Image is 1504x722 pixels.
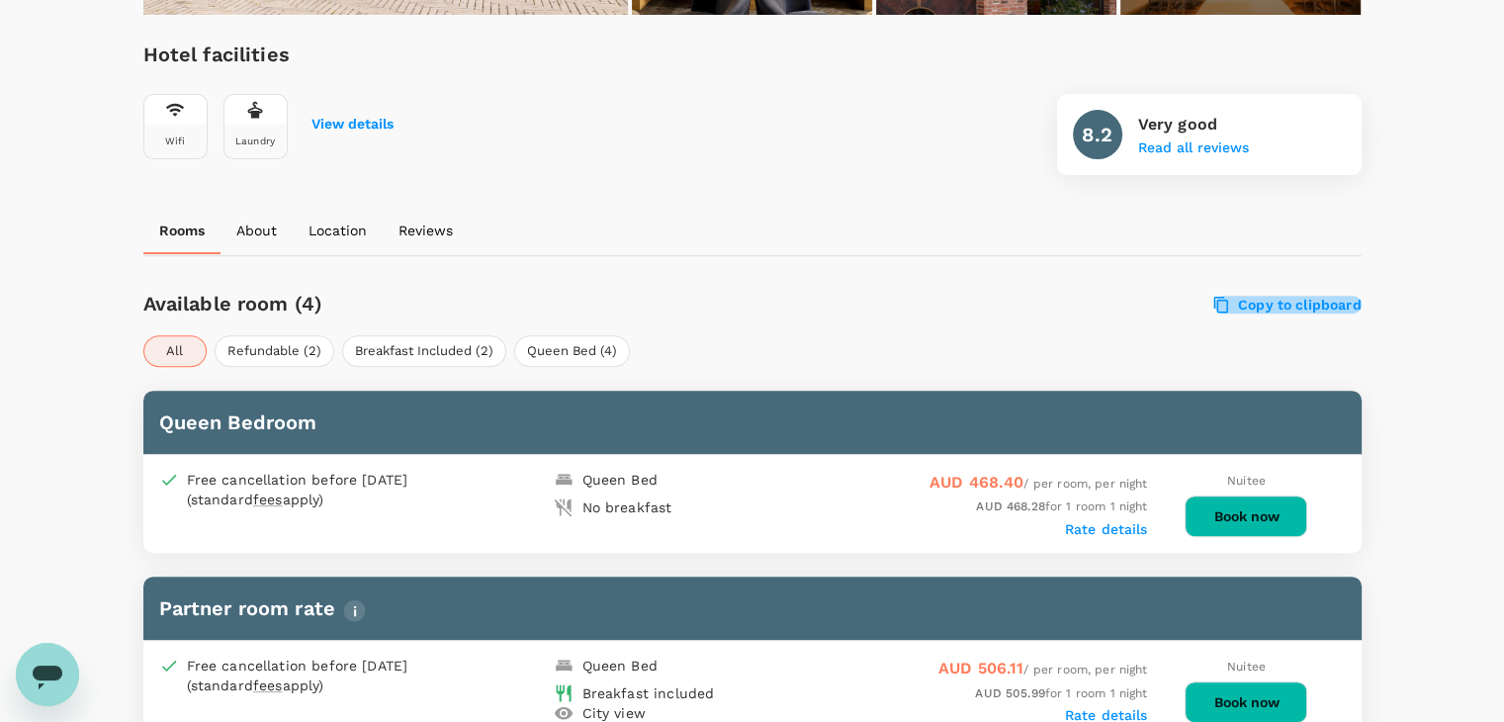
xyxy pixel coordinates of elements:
p: Reviews [398,221,453,240]
img: info-tooltip-icon [343,599,366,622]
div: No breakfast [581,497,671,517]
h6: 8.2 [1082,119,1111,150]
p: Location [309,221,367,240]
button: All [143,335,207,367]
h6: Hotel facilities [143,39,394,70]
h6: Queen Bedroom [159,406,1346,438]
div: Queen Bed [581,470,657,490]
span: AUD 468.40 [929,473,1024,492]
iframe: Botón para iniciar la ventana de mensajería [16,643,79,706]
button: Refundable (2) [215,335,334,367]
p: Very good [1138,113,1249,136]
button: Queen Bed (4) [514,335,630,367]
button: Read all reviews [1138,140,1249,156]
span: / per room, per night [929,477,1148,491]
span: / per room, per night [938,663,1148,677]
p: Rooms [159,221,205,240]
span: Nuitee [1227,660,1266,674]
div: Wifi [165,135,186,146]
span: fees [253,677,283,693]
div: Breakfast included [581,683,714,703]
span: fees [253,492,283,507]
button: Breakfast Included (2) [342,335,506,367]
span: AUD 505.99 [975,686,1045,700]
span: AUD 468.28 [976,499,1045,513]
button: Book now [1185,496,1307,537]
img: king-bed-icon [554,656,574,676]
h6: Partner room rate [159,592,1346,624]
div: Free cancellation before [DATE] (standard apply) [187,656,454,695]
span: for 1 room 1 night [975,686,1147,700]
h6: Available room (4) [143,288,850,319]
label: Copy to clipboard [1214,296,1362,314]
p: About [236,221,277,240]
img: king-bed-icon [554,470,574,490]
div: Laundry [235,135,275,146]
span: Nuitee [1227,474,1266,488]
button: View details [311,117,394,133]
label: Rate details [1065,521,1148,537]
span: for 1 room 1 night [976,499,1147,513]
div: Queen Bed [581,656,657,676]
span: AUD 506.11 [938,659,1024,677]
div: Free cancellation before [DATE] (standard apply) [187,470,454,509]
